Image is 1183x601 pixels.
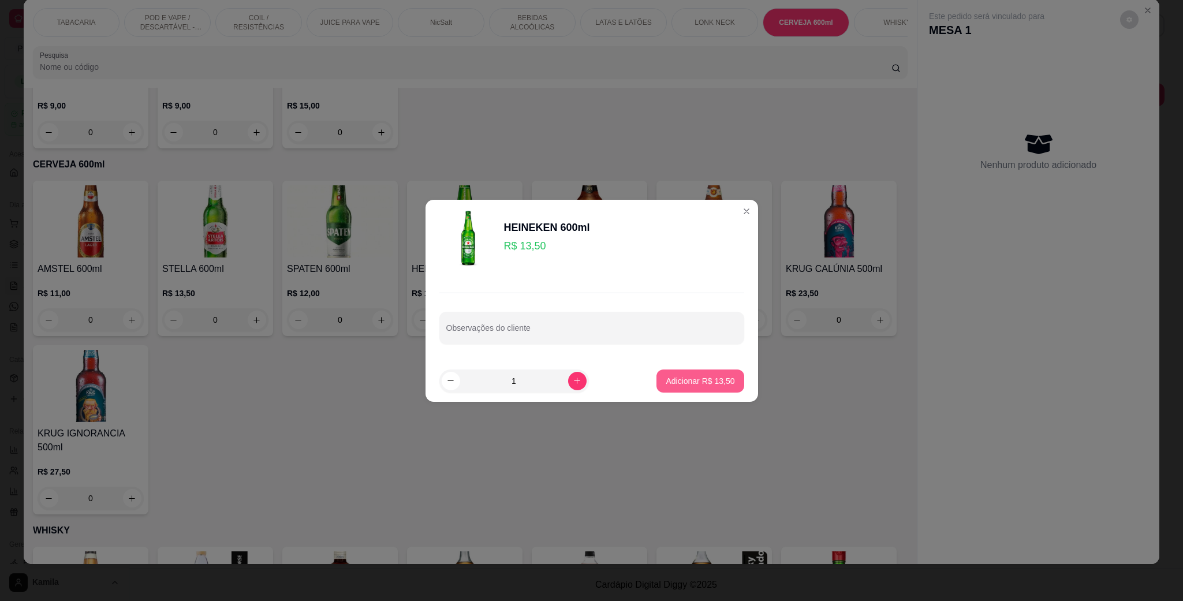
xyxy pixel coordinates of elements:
button: Close [737,202,756,221]
div: HEINEKEN 600ml [504,219,590,236]
button: increase-product-quantity [568,372,587,390]
input: Observações do cliente [446,327,737,338]
img: product-image [439,209,497,267]
p: Adicionar R$ 13,50 [666,375,734,387]
button: decrease-product-quantity [442,372,460,390]
button: Adicionar R$ 13,50 [656,369,744,393]
p: R$ 13,50 [504,238,590,254]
